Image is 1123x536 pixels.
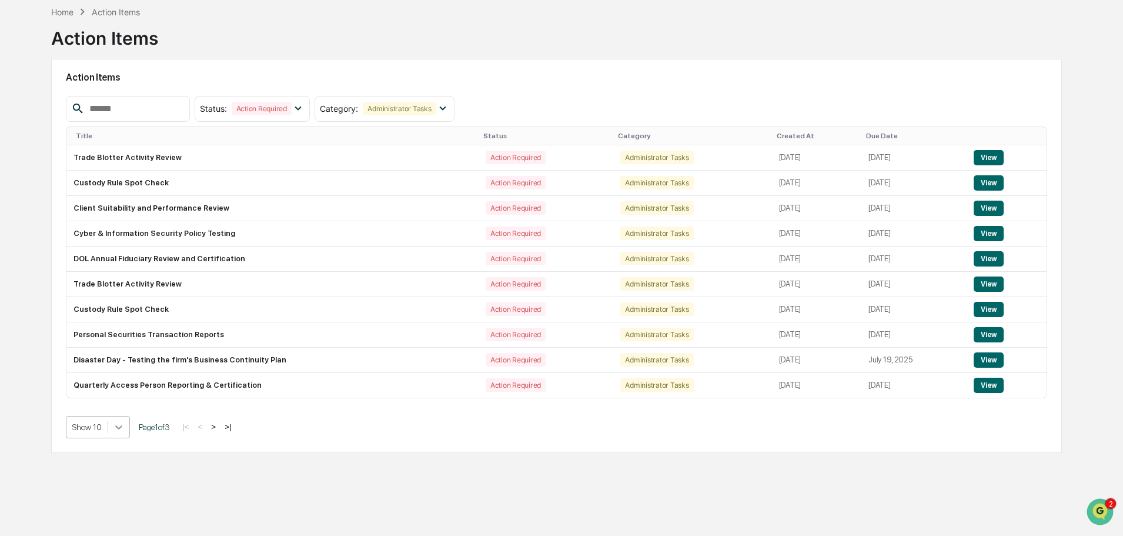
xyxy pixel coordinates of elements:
span: Preclearance [24,209,76,221]
div: Administrator Tasks [620,252,693,265]
button: View [974,327,1004,342]
span: [PERSON_NAME] [36,160,95,169]
div: Action Required [486,151,546,164]
td: [DATE] [861,171,967,196]
span: Attestations [97,209,146,221]
div: Administrator Tasks [620,176,693,189]
a: View [974,229,1004,238]
td: Cyber & Information Security Policy Testing [66,221,479,247]
div: Administrator Tasks [620,151,693,164]
img: 8933085812038_c878075ebb4cc5468115_72.jpg [25,90,46,111]
td: Quarterly Access Person Reporting & Certification [66,373,479,398]
button: >| [221,422,235,432]
td: [DATE] [861,272,967,297]
td: [DATE] [861,196,967,221]
span: • [98,160,102,169]
div: Category [618,132,767,140]
td: [DATE] [772,272,861,297]
a: View [974,330,1004,339]
a: 🗄️Attestations [81,204,151,225]
div: Action Items [51,18,158,49]
div: Administrator Tasks [620,378,693,392]
button: View [974,277,1004,292]
td: [DATE] [772,348,861,373]
p: How can we help? [12,25,214,44]
div: 🗄️ [85,210,95,219]
td: [DATE] [772,196,861,221]
button: < [195,422,206,432]
a: View [974,254,1004,263]
div: We're available if you need us! [53,102,162,111]
div: Due Date [866,132,962,140]
td: Personal Securities Transaction Reports [66,322,479,348]
div: Administrator Tasks [620,302,693,316]
td: DOL Annual Fiduciary Review and Certification [66,247,479,272]
div: Administrator Tasks [363,102,436,115]
div: Administrator Tasks [620,277,693,291]
td: [DATE] [772,373,861,398]
img: 1746055101610-c473b297-6a78-478c-a979-82029cc54cd1 [24,161,33,170]
div: Action Required [486,252,546,265]
td: [DATE] [861,322,967,348]
div: Administrator Tasks [620,201,693,215]
td: [DATE] [772,171,861,196]
button: View [974,150,1004,165]
td: [DATE] [772,322,861,348]
span: Pylon [117,260,142,269]
div: Status [483,132,609,140]
td: Client Suitability and Performance Review [66,196,479,221]
a: Powered byPylon [83,259,142,269]
a: View [974,305,1004,314]
td: [DATE] [861,297,967,322]
span: Status : [200,104,227,114]
td: [DATE] [861,145,967,171]
span: Sep 11 [104,160,129,169]
span: Category : [320,104,358,114]
div: Action Required [486,201,546,215]
div: Administrator Tasks [620,328,693,341]
td: [DATE] [772,221,861,247]
span: Page 1 of 3 [139,422,170,432]
button: View [974,352,1004,368]
td: Custody Rule Spot Check [66,297,479,322]
div: Action Required [486,328,546,341]
button: View [974,201,1004,216]
button: View [974,251,1004,267]
td: [DATE] [861,221,967,247]
div: Home [51,7,73,17]
div: Action Required [486,277,546,291]
h2: Action Items [66,72,1047,83]
div: 🔎 [12,232,21,242]
a: View [974,153,1004,162]
td: [DATE] [861,247,967,272]
button: See all [182,128,214,142]
td: Custody Rule Spot Check [66,171,479,196]
img: Jack Rasmussen [12,149,31,168]
div: 🖐️ [12,210,21,219]
span: Data Lookup [24,231,74,243]
div: Action Required [486,302,546,316]
td: [DATE] [772,145,861,171]
div: Action Required [486,227,546,240]
a: View [974,355,1004,364]
a: View [974,204,1004,212]
a: View [974,381,1004,389]
div: Action Required [486,378,546,392]
td: Trade Blotter Activity Review [66,272,479,297]
button: View [974,378,1004,393]
div: Action Required [486,353,546,367]
a: 🔎Data Lookup [7,227,79,248]
td: Trade Blotter Activity Review [66,145,479,171]
button: View [974,226,1004,241]
td: [DATE] [861,373,967,398]
td: Disaster Day - Testing the firm's Business Continuity Plan [66,348,479,373]
div: Administrator Tasks [620,353,693,367]
td: [DATE] [772,247,861,272]
div: Past conversations [12,131,79,140]
div: Administrator Tasks [620,227,693,240]
td: [DATE] [772,297,861,322]
button: Start new chat [200,94,214,108]
button: View [974,175,1004,191]
a: View [974,279,1004,288]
